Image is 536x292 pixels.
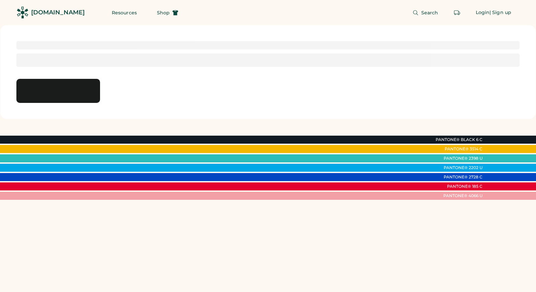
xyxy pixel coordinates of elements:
[157,10,170,15] span: Shop
[104,6,145,19] button: Resources
[476,9,490,16] div: Login
[31,8,85,17] div: [DOMAIN_NAME]
[149,6,186,19] button: Shop
[450,6,464,19] button: Retrieve an order
[421,10,438,15] span: Search
[17,7,28,18] img: Rendered Logo - Screens
[405,6,446,19] button: Search
[489,9,511,16] div: | Sign up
